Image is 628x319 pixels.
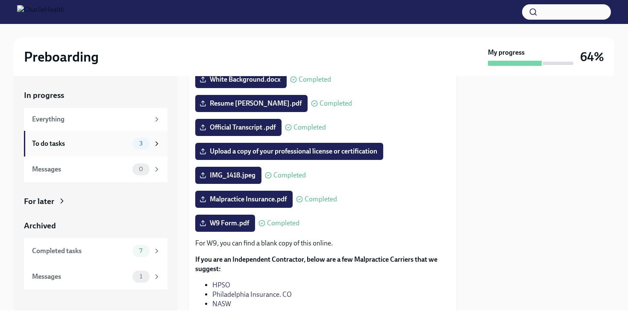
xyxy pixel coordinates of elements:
div: Messages [32,272,129,281]
a: In progress [24,90,167,101]
div: Everything [32,115,150,124]
h2: Preboarding [24,48,99,65]
span: 3 [134,140,148,147]
a: For later [24,196,167,207]
label: Official Transcript .pdf [195,119,282,136]
label: Upload a copy of your professional license or certification [195,143,383,160]
h3: 64% [580,49,604,65]
div: Completed tasks [32,246,129,256]
label: Malpractice Insurance.pdf [195,191,293,208]
span: Completed [293,124,326,131]
div: For later [24,196,54,207]
span: Completed [305,196,337,203]
span: Completed [299,76,331,83]
strong: If you are an Independent Contractor, below are a few Malpractice Carriers that we suggest: [195,255,437,273]
label: Resume [PERSON_NAME].pdf [195,95,308,112]
span: Completed [320,100,352,107]
span: Resume [PERSON_NAME].pdf [201,99,302,108]
label: IMG_1418.jpeg [195,167,261,184]
span: Completed [273,172,306,179]
p: For W9, you can find a blank copy of this online. [195,239,450,248]
a: Everything [24,108,167,131]
a: Messages1 [24,264,167,289]
a: Archived [24,220,167,231]
a: HPSO [212,281,230,289]
span: Malpractice Insurance.pdf [201,195,287,204]
a: Messages0 [24,157,167,182]
img: CharlieHealth [17,5,65,19]
span: White Background.docx [201,75,281,84]
label: W9 Form.pdf [195,215,255,232]
a: NASW [212,300,231,308]
span: 1 [135,273,147,280]
span: Upload a copy of your professional license or certification [201,147,377,156]
div: Messages [32,165,129,174]
span: W9 Form.pdf [201,219,249,227]
label: White Background.docx [195,71,287,88]
a: To do tasks3 [24,131,167,157]
span: IMG_1418.jpeg [201,171,255,180]
div: To do tasks [32,139,129,148]
span: 0 [134,166,148,172]
a: Philadelphia Insurance. CO [212,290,292,298]
a: Completed tasks7 [24,238,167,264]
span: 7 [134,248,147,254]
span: Official Transcript .pdf [201,123,276,132]
strong: My progress [488,48,525,57]
span: Completed [267,220,299,227]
